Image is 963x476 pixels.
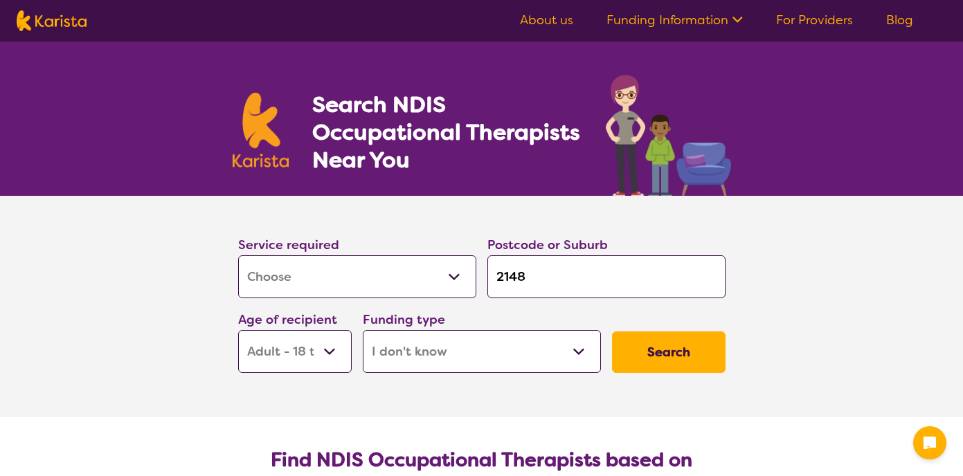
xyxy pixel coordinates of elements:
[520,12,573,28] a: About us
[17,10,87,31] img: Karista logo
[487,255,726,298] input: Type
[487,237,608,253] label: Postcode or Suburb
[312,91,582,174] h1: Search NDIS Occupational Therapists Near You
[606,75,731,196] img: occupational-therapy
[233,93,289,167] img: Karista logo
[606,12,743,28] a: Funding Information
[238,311,337,328] label: Age of recipient
[776,12,853,28] a: For Providers
[238,237,339,253] label: Service required
[363,311,445,328] label: Funding type
[886,12,913,28] a: Blog
[612,331,726,373] button: Search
